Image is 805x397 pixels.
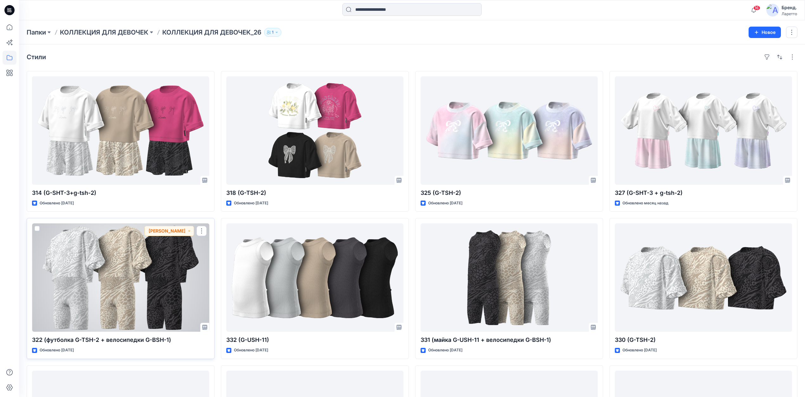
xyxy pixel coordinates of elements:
[615,223,792,332] a: 330 (G-TSH-2)
[234,348,268,352] ya-tr-span: Обновлено [DATE]
[32,223,209,332] a: 322 (футболка G-TSH-2 + велосипедки G-BSH-1)
[32,336,171,343] ya-tr-span: 322 (футболка G-TSH-2 + велосипедки G-BSH-1)
[428,348,462,352] ya-tr-span: Обновлено [DATE]
[782,5,797,10] ya-tr-span: Бренд.
[421,76,598,185] a: 325 (G-TSH-2)
[226,336,269,343] ya-tr-span: 332 (G-USH-11)
[622,348,657,352] ya-tr-span: Обновлено [DATE]
[615,336,792,344] p: 330 (G-TSH-2)
[753,5,760,10] span: 16
[766,4,779,16] img: аватар
[234,201,268,205] ya-tr-span: Обновлено [DATE]
[32,189,96,196] ya-tr-span: 314 (G-SHT-3+g-tsh-2)
[615,76,792,185] a: 327 (G-SHT-3 + g-tsh-2)
[27,29,46,36] ya-tr-span: Папки
[264,28,281,37] button: 1
[749,27,781,38] button: Новое
[428,201,462,205] ya-tr-span: Обновлено [DATE]
[40,348,74,352] ya-tr-span: Обновлено [DATE]
[32,76,209,185] a: 314 (G-SHT-3+g-tsh-2)
[27,53,46,61] ya-tr-span: Стили
[615,189,792,197] p: 327 (G-SHT-3 + g-tsh-2)
[226,76,403,185] a: 318 (G-TSH-2)
[162,29,261,36] ya-tr-span: КОЛЛЕКЦИЯ ДЛЯ ДЕВОЧЕК_26
[226,223,403,332] a: 332 (G-USH-11)
[226,189,266,196] ya-tr-span: 318 (G-TSH-2)
[40,201,74,205] ya-tr-span: Обновлено [DATE]
[782,11,797,16] ya-tr-span: Ларетто
[421,336,551,343] ya-tr-span: 331 (майка G-USH-11 + велосипедки G-BSH-1)
[60,29,148,36] ya-tr-span: КОЛЛЕКЦИЯ ДЛЯ ДЕВОЧЕК
[421,223,598,332] a: 331 (майка G-USH-11 + велосипедки G-BSH-1)
[272,29,274,36] p: 1
[622,201,668,205] ya-tr-span: Обновлено месяц назад
[60,28,148,37] a: КОЛЛЕКЦИЯ ДЛЯ ДЕВОЧЕК
[421,189,461,196] ya-tr-span: 325 (G-TSH-2)
[27,28,46,37] a: Папки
